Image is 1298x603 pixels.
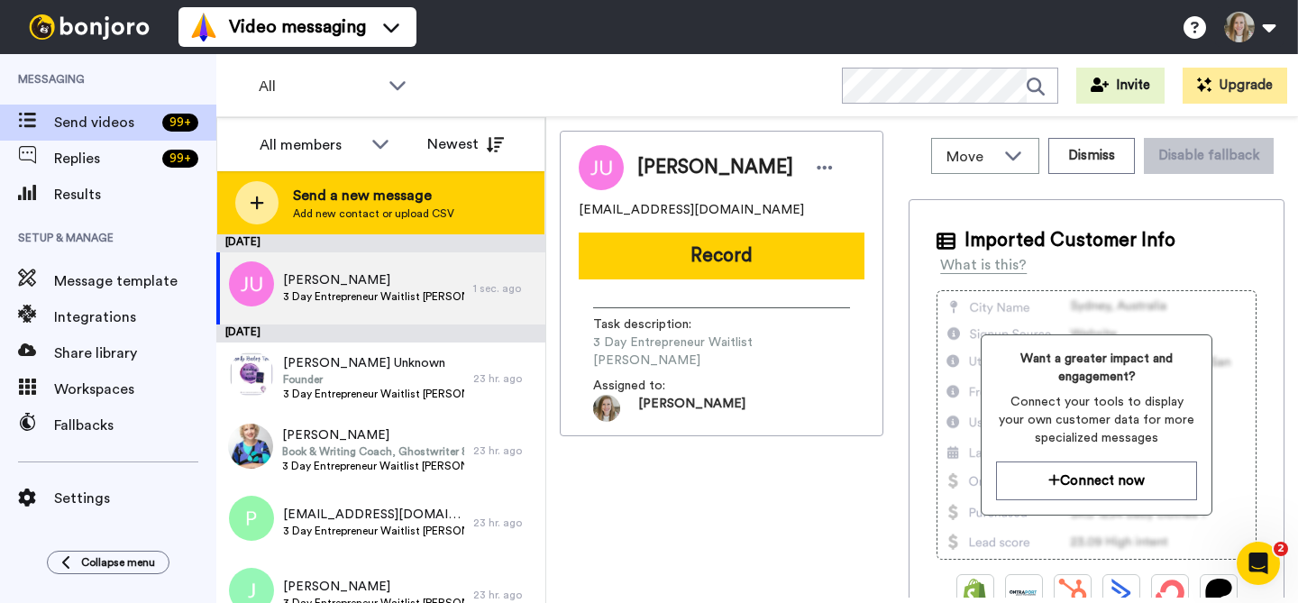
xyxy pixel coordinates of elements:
[54,343,216,364] span: Share library
[293,206,454,221] span: Add new contact or upload CSV
[162,150,198,168] div: 99 +
[283,578,464,596] span: [PERSON_NAME]
[283,506,464,524] span: [EMAIL_ADDRESS][DOMAIN_NAME]
[473,443,536,458] div: 23 hr. ago
[637,154,793,181] span: [PERSON_NAME]
[282,444,464,459] span: Book & Writing Coach, Ghostwriter & Writing Consultant
[593,315,719,333] span: Task description :
[54,112,155,133] span: Send videos
[283,524,464,538] span: 3 Day Entrepreneur Waitlist [PERSON_NAME]
[414,126,517,162] button: Newest
[579,201,804,219] span: [EMAIL_ADDRESS][DOMAIN_NAME]
[473,281,536,296] div: 1 sec. ago
[229,261,274,306] img: ju.png
[283,289,464,304] span: 3 Day Entrepreneur Waitlist [PERSON_NAME]
[940,254,1027,276] div: What is this?
[189,13,218,41] img: vm-color.svg
[473,588,536,602] div: 23 hr. ago
[229,496,274,541] img: p.png
[54,148,155,169] span: Replies
[81,555,155,570] span: Collapse menu
[47,551,169,574] button: Collapse menu
[216,234,545,252] div: [DATE]
[1076,68,1165,104] button: Invite
[54,415,216,436] span: Fallbacks
[54,306,216,328] span: Integrations
[579,233,864,279] button: Record
[1144,138,1274,174] button: Disable fallback
[293,185,454,206] span: Send a new message
[638,395,745,422] span: [PERSON_NAME]
[1183,68,1287,104] button: Upgrade
[996,393,1197,447] span: Connect your tools to display your own customer data for more specialized messages
[54,270,216,292] span: Message template
[229,14,366,40] span: Video messaging
[282,459,464,473] span: 3 Day Entrepreneur Waitlist [PERSON_NAME]
[1237,542,1280,585] iframe: Intercom live chat
[283,354,464,372] span: [PERSON_NAME] Unknown
[283,372,464,387] span: Founder
[473,516,536,530] div: 23 hr. ago
[946,146,995,168] span: Move
[473,371,536,386] div: 23 hr. ago
[54,379,216,400] span: Workspaces
[229,352,274,397] img: 5d722c79-35d2-40db-b553-9815442ce655.jpg
[54,184,216,206] span: Results
[259,76,379,97] span: All
[964,227,1175,254] span: Imported Customer Info
[1048,138,1135,174] button: Dismiss
[593,395,620,422] img: 19a77810-e9db-40e5-aa1c-9452e64c7f04-1539814671.jpg
[282,426,464,444] span: [PERSON_NAME]
[593,333,850,370] span: 3 Day Entrepreneur Waitlist [PERSON_NAME]
[54,488,216,509] span: Settings
[593,377,719,395] span: Assigned to:
[579,145,624,190] img: Image of Jennifer Zunikoff
[283,387,464,401] span: 3 Day Entrepreneur Waitlist [PERSON_NAME]
[996,461,1197,500] button: Connect now
[1274,542,1288,556] span: 2
[216,324,545,343] div: [DATE]
[22,14,157,40] img: bj-logo-header-white.svg
[260,134,362,156] div: All members
[228,424,273,469] img: 7d58c1d6-2594-4be9-97d8-ac26f30c7385.jpg
[283,271,464,289] span: [PERSON_NAME]
[996,350,1197,386] span: Want a greater impact and engagement?
[162,114,198,132] div: 99 +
